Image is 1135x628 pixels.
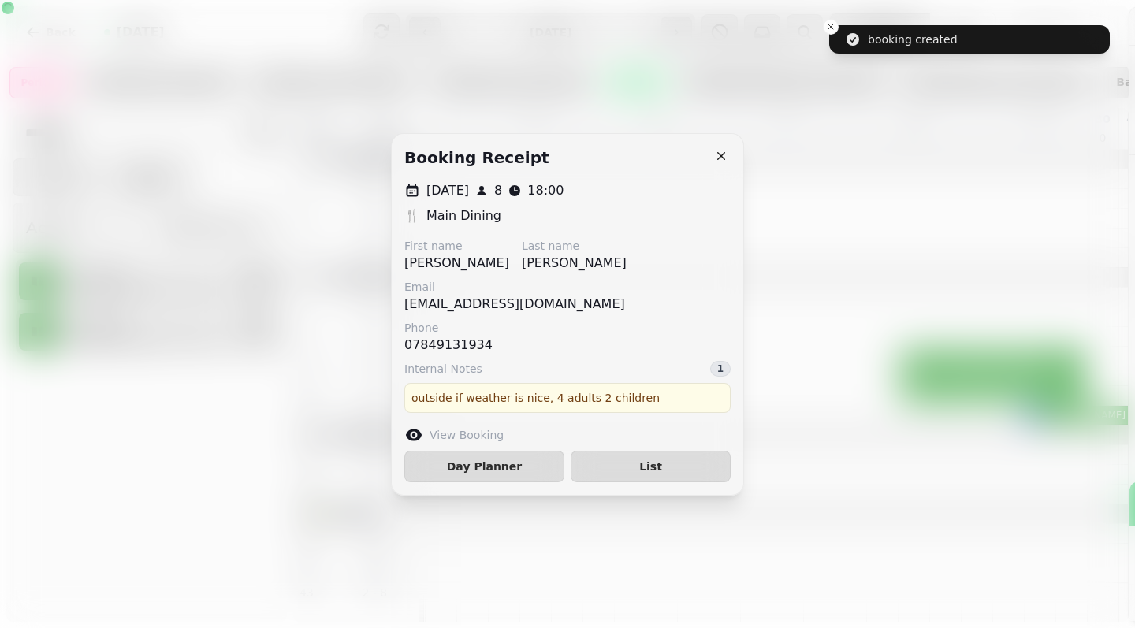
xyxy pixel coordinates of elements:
[404,279,625,295] label: Email
[404,383,731,413] div: outside if weather is nice, 4 adults 2 children
[584,461,717,472] span: List
[426,181,469,200] p: [DATE]
[404,238,509,254] label: First name
[404,336,493,355] p: 07849131934
[522,254,627,273] p: [PERSON_NAME]
[426,206,501,225] p: Main Dining
[404,361,482,377] span: Internal Notes
[710,361,731,377] div: 1
[418,461,551,472] span: Day Planner
[404,254,509,273] p: [PERSON_NAME]
[404,147,549,169] h2: Booking receipt
[404,451,564,482] button: Day Planner
[404,320,493,336] label: Phone
[404,295,625,314] p: [EMAIL_ADDRESS][DOMAIN_NAME]
[494,181,502,200] p: 8
[430,427,504,443] label: View Booking
[522,238,627,254] label: Last name
[527,181,564,200] p: 18:00
[404,206,420,225] p: 🍴
[571,451,731,482] button: List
